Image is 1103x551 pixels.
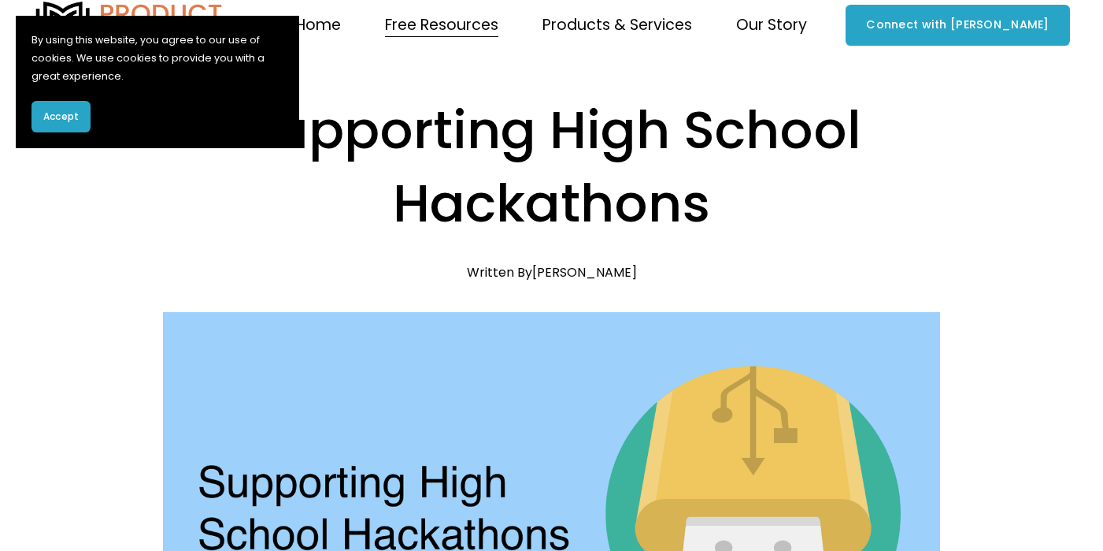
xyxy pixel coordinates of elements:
h1: Supporting High School Hackathons [163,93,941,240]
img: Product Teacher [33,2,225,49]
a: folder dropdown [542,10,692,41]
a: Connect with [PERSON_NAME] [846,5,1070,47]
div: Written By [467,265,637,280]
a: folder dropdown [736,10,807,41]
span: Our Story [736,12,807,39]
span: Products & Services [542,12,692,39]
a: Home [295,10,341,41]
p: By using this website, you agree to our use of cookies. We use cookies to provide you with a grea... [31,32,283,85]
a: [PERSON_NAME] [532,263,637,281]
span: Accept [43,110,79,124]
button: Accept [31,101,91,132]
a: folder dropdown [385,10,498,41]
section: Cookie banner [16,16,299,148]
span: Free Resources [385,12,498,39]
